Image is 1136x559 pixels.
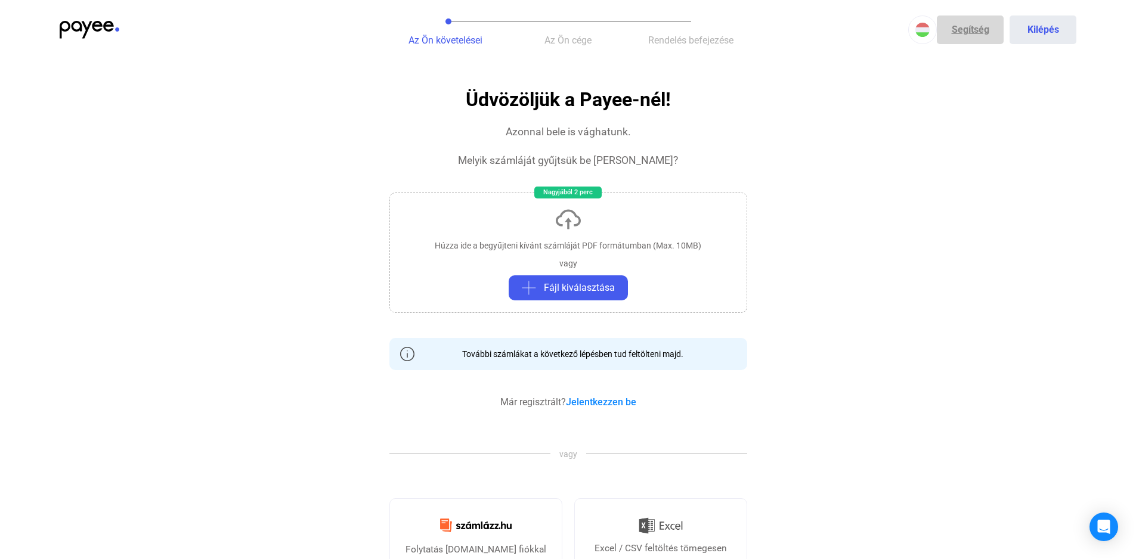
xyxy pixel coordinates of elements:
img: payee-logo [60,21,119,39]
div: Open Intercom Messenger [1089,513,1118,541]
div: Nagyjából 2 perc [534,187,602,198]
div: Húzza ide a begyűjteni kívánt számláját PDF formátumban (Max. 10MB) [435,240,701,251]
span: Fájl kiválasztása [544,281,615,295]
button: Kilépés [1010,15,1076,44]
img: Számlázz.hu [433,511,519,539]
div: Melyik számláját gyűjtsük be [PERSON_NAME]? [458,153,678,167]
span: Az Ön követelései [408,35,482,46]
div: Már regisztrált? [500,395,636,409]
div: Excel / CSV feltöltés tömegesen [595,541,727,555]
span: vagy [550,448,586,460]
a: Jelentkezzen be [566,396,636,408]
div: További számlákat a következő lépésben tud feltölteni majd. [453,348,683,360]
button: plus-greyFájl kiválasztása [509,275,628,300]
img: HU [915,23,930,37]
span: Az Ön cége [544,35,592,46]
img: info-grey-outline [400,347,414,361]
div: Folytatás [DOMAIN_NAME] fiókkal [406,542,546,557]
h1: Üdvözöljük a Payee-nél! [466,89,671,110]
div: Azonnal bele is vághatunk. [506,125,631,139]
div: vagy [559,257,577,269]
img: upload-cloud [554,205,583,234]
a: Segítség [937,15,1004,44]
button: HU [908,15,937,44]
span: Rendelés befejezése [648,35,733,46]
img: plus-grey [522,281,536,295]
img: Excel [639,513,683,538]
